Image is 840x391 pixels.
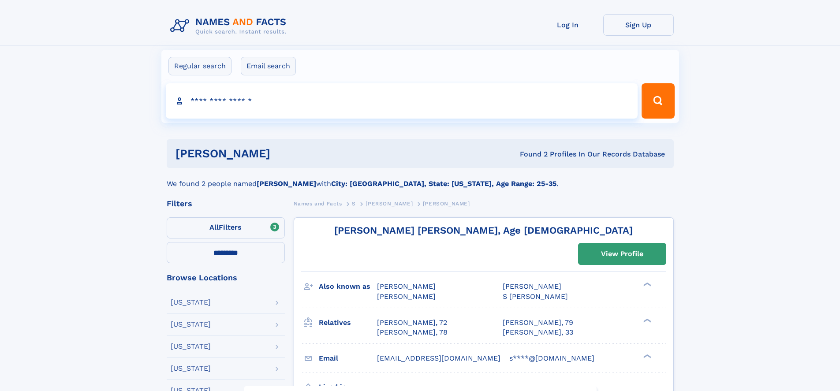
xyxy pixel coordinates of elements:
div: [US_STATE] [171,365,211,372]
span: S [PERSON_NAME] [503,292,568,301]
span: S [352,201,356,207]
span: [PERSON_NAME] [423,201,470,207]
img: Logo Names and Facts [167,14,294,38]
a: [PERSON_NAME], 33 [503,328,573,337]
a: [PERSON_NAME], 78 [377,328,448,337]
label: Email search [241,57,296,75]
a: [PERSON_NAME] [PERSON_NAME], Age [DEMOGRAPHIC_DATA] [334,225,633,236]
a: Names and Facts [294,198,342,209]
a: [PERSON_NAME] [366,198,413,209]
span: [PERSON_NAME] [366,201,413,207]
div: [US_STATE] [171,299,211,306]
h3: Also known as [319,279,377,294]
button: Search Button [642,83,674,119]
label: Filters [167,217,285,238]
a: [PERSON_NAME], 79 [503,318,573,328]
span: [PERSON_NAME] [503,282,561,290]
div: Filters [167,200,285,208]
input: search input [166,83,638,119]
div: View Profile [601,244,643,264]
div: [US_STATE] [171,321,211,328]
span: [EMAIL_ADDRESS][DOMAIN_NAME] [377,354,500,362]
b: [PERSON_NAME] [257,179,316,188]
div: Browse Locations [167,274,285,282]
div: ❯ [641,317,652,323]
h1: [PERSON_NAME] [175,148,395,159]
label: Regular search [168,57,231,75]
span: [PERSON_NAME] [377,292,436,301]
span: [PERSON_NAME] [377,282,436,290]
div: Found 2 Profiles In Our Records Database [395,149,665,159]
a: Log In [533,14,603,36]
b: City: [GEOGRAPHIC_DATA], State: [US_STATE], Age Range: 25-35 [331,179,556,188]
div: [US_STATE] [171,343,211,350]
h3: Relatives [319,315,377,330]
div: We found 2 people named with . [167,168,674,189]
div: ❯ [641,353,652,359]
h3: Email [319,351,377,366]
span: All [209,223,219,231]
div: ❯ [641,282,652,287]
a: [PERSON_NAME], 72 [377,318,447,328]
a: View Profile [579,243,666,264]
a: Sign Up [603,14,674,36]
a: S [352,198,356,209]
